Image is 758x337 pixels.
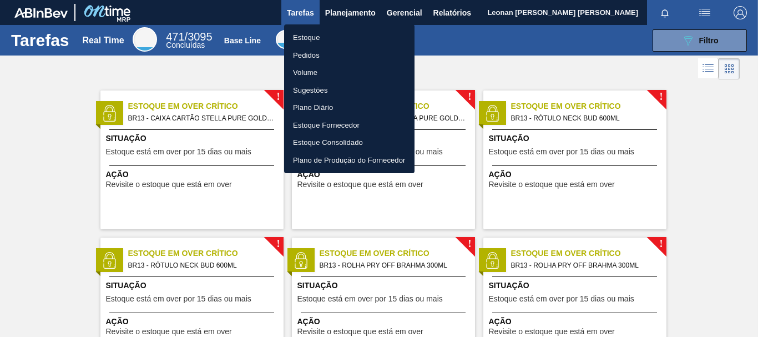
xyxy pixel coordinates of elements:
a: Plano de Produção do Fornecedor [284,152,415,169]
a: Estoque [284,29,415,47]
a: Pedidos [284,47,415,64]
a: Estoque Fornecedor [284,117,415,134]
a: Sugestões [284,82,415,99]
a: Estoque Consolidado [284,134,415,152]
a: Plano Diário [284,99,415,117]
a: Volume [284,64,415,82]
